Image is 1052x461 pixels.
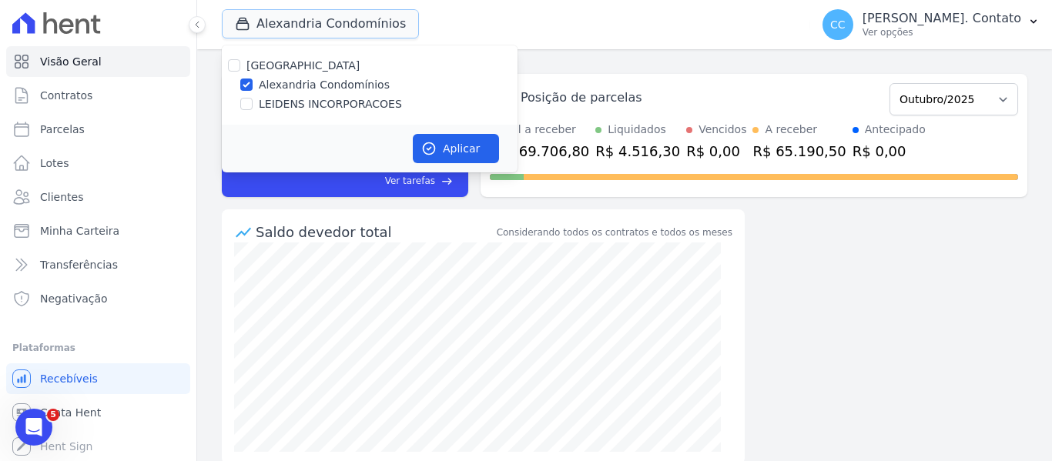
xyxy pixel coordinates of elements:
a: Minha Carteira [6,215,190,246]
div: Antecipado [865,122,926,138]
button: Alexandria Condomínios [222,9,419,38]
span: Contratos [40,88,92,103]
a: Parcelas [6,114,190,145]
a: Recebíveis [6,363,190,394]
a: Ver tarefas east [279,174,453,188]
p: [PERSON_NAME]. Contato [863,11,1021,26]
span: Clientes [40,189,83,205]
div: Considerando todos os contratos e todos os meses [497,225,732,239]
div: Saldo devedor total [256,222,494,242]
div: Total a receber [496,122,589,138]
label: Alexandria Condomínios [259,77,390,93]
span: east [441,175,453,187]
div: Posição de parcelas [521,89,642,107]
div: Liquidados [608,122,666,138]
label: LEIDENS INCORPORACOES [259,96,402,112]
span: 5 [47,409,59,421]
span: Parcelas [40,122,85,137]
span: Negativação [40,291,108,306]
span: Transferências [40,257,118,272]
label: [GEOGRAPHIC_DATA] [246,59,360,72]
div: R$ 65.190,50 [752,141,846,162]
div: R$ 69.706,80 [496,141,589,162]
a: Conta Hent [6,397,190,428]
button: Aplicar [413,134,499,163]
a: Negativação [6,283,190,314]
iframe: Intercom live chat [15,409,52,446]
div: Plataformas [12,339,184,357]
div: Vencidos [699,122,746,138]
a: Transferências [6,249,190,280]
div: R$ 0,00 [686,141,746,162]
span: Lotes [40,155,69,171]
div: R$ 4.516,30 [595,141,680,162]
span: Ver tarefas [385,174,435,188]
span: Visão Geral [40,54,102,69]
span: Conta Hent [40,405,101,420]
button: CC [PERSON_NAME]. Contato Ver opções [810,3,1052,46]
a: Clientes [6,182,190,212]
p: Ver opções [863,26,1021,38]
span: Minha Carteira [40,223,119,239]
a: Lotes [6,148,190,179]
a: Visão Geral [6,46,190,77]
div: R$ 0,00 [853,141,926,162]
span: CC [830,19,846,30]
span: Recebíveis [40,371,98,386]
div: A receber [765,122,817,138]
a: Contratos [6,80,190,111]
